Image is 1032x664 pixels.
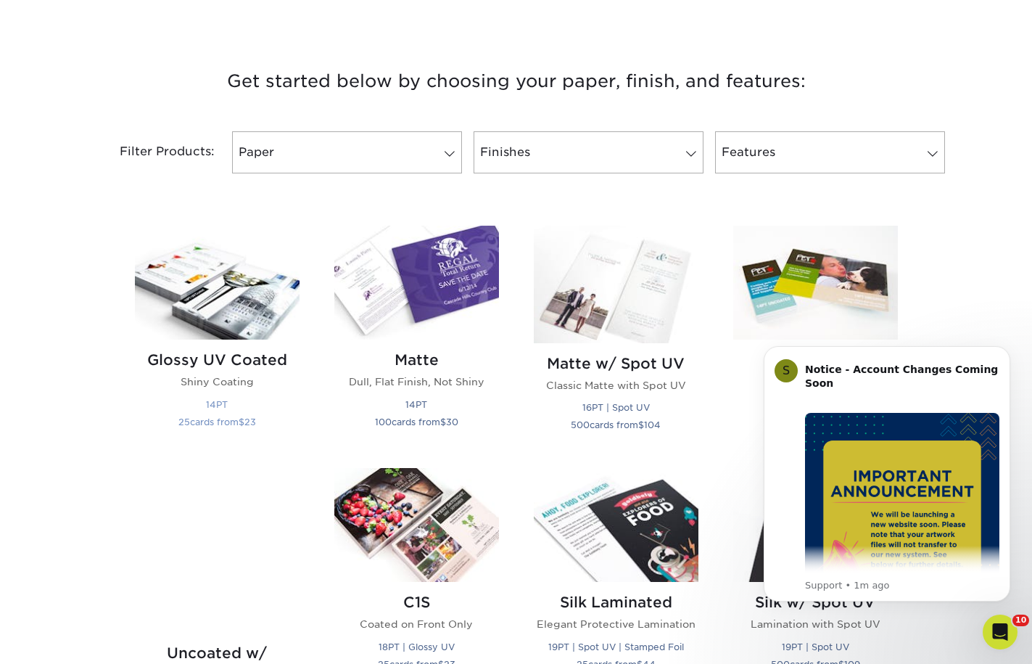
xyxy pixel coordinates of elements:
[534,226,698,451] a: Matte w/ Spot UV Postcards Matte w/ Spot UV Classic Matte with Spot UV 16PT | Spot UV 500cards fr...
[334,351,499,369] h2: Matte
[135,226,300,340] img: Glossy UV Coated Postcards
[206,399,228,410] small: 14PT
[375,417,392,427] span: 100
[135,374,300,389] p: Shiny Coating
[375,417,458,427] small: cards from
[548,642,684,652] small: 19PT | Spot UV | Stamped Foil
[379,642,455,652] small: 18PT | Glossy UV
[638,419,644,430] span: $
[334,617,499,631] p: Coated on Front Only
[405,399,427,410] small: 14PT
[782,642,849,652] small: 19PT | Spot UV
[334,594,499,611] h2: C1S
[644,419,661,430] span: 104
[534,355,698,372] h2: Matte w/ Spot UV
[733,594,898,611] h2: Silk w/ Spot UV
[334,374,499,389] p: Dull, Flat Finish, Not Shiny
[178,417,190,427] span: 25
[135,468,300,633] img: Uncoated w/ Stamped Foil Postcards
[334,226,499,340] img: Matte Postcards
[534,226,698,343] img: Matte w/ Spot UV Postcards
[715,131,945,173] a: Features
[534,468,698,582] img: Silk Laminated Postcards
[534,617,698,631] p: Elegant Protective Lamination
[534,378,698,393] p: Classic Matte with Spot UV
[571,419,590,430] span: 500
[81,131,226,173] div: Filter Products:
[983,615,1017,649] iframe: Intercom live chat
[440,417,446,427] span: $
[334,468,499,582] img: C1S Postcards
[733,617,898,631] p: Lamination with Spot UV
[92,49,941,114] h3: Get started below by choosing your paper, finish, and features:
[1012,615,1029,626] span: 10
[571,419,661,430] small: cards from
[135,226,300,451] a: Glossy UV Coated Postcards Glossy UV Coated Shiny Coating 14PT 25cards from$23
[534,594,698,611] h2: Silk Laminated
[446,417,458,427] span: 30
[733,226,898,340] img: Uncoated Postcards
[733,351,898,369] h2: Uncoated
[178,417,256,427] small: cards from
[232,131,462,173] a: Paper
[4,620,123,659] iframe: Google Customer Reviews
[239,417,244,427] span: $
[733,374,898,389] p: Easy to Write On
[135,351,300,369] h2: Glossy UV Coated
[742,324,1032,625] iframe: Intercom notifications message
[733,226,898,451] a: Uncoated Postcards Uncoated Easy to Write On 14PT 100cards from$66
[582,402,650,413] small: 16PT | Spot UV
[474,131,703,173] a: Finishes
[733,468,898,582] img: Silk w/ Spot UV Postcards
[334,226,499,451] a: Matte Postcards Matte Dull, Flat Finish, Not Shiny 14PT 100cards from$30
[244,417,256,427] span: 23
